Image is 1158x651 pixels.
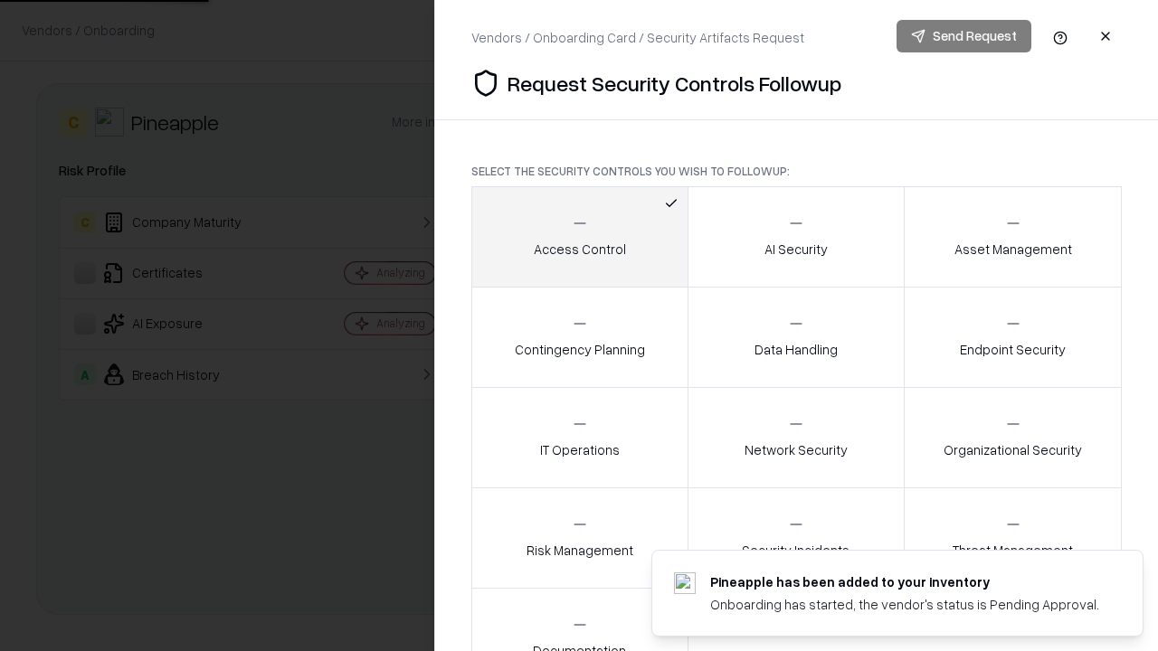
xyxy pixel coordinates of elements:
p: Select the security controls you wish to followup: [471,164,1122,179]
p: Access Control [534,240,626,259]
div: Vendors / Onboarding Card / Security Artifacts Request [471,28,804,47]
p: Data Handling [755,340,838,359]
button: AI Security [688,186,906,288]
button: Endpoint Security [904,287,1122,388]
button: Asset Management [904,186,1122,288]
button: Security Incidents [688,487,906,589]
button: Network Security [688,387,906,488]
button: Data Handling [688,287,906,388]
p: Risk Management [527,541,633,560]
p: Contingency Planning [515,340,645,359]
button: Contingency Planning [471,287,688,388]
p: Request Security Controls Followup [508,69,841,98]
button: Threat Management [904,487,1122,589]
div: Onboarding has started, the vendor's status is Pending Approval. [710,595,1099,614]
button: Access Control [471,186,688,288]
div: Pineapple has been added to your inventory [710,572,1099,591]
p: Threat Management [953,541,1073,560]
p: Organizational Security [944,440,1082,459]
p: AI Security [764,240,828,259]
button: IT Operations [471,387,688,488]
button: Risk Management [471,487,688,589]
button: Organizational Security [904,387,1122,488]
p: IT Operations [540,440,620,459]
img: pineappleenergy.com [674,572,696,594]
p: Network Security [745,440,848,459]
p: Asset Management [954,240,1072,259]
p: Endpoint Security [960,340,1066,359]
p: Security Incidents [742,541,850,560]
